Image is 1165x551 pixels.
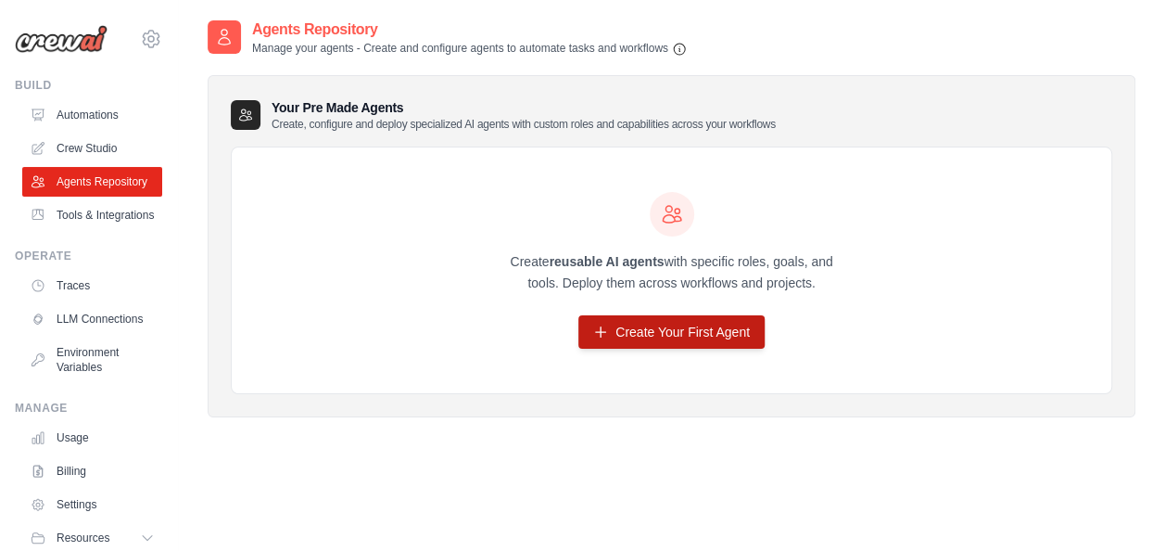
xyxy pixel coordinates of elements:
[15,25,108,53] img: Logo
[22,490,162,519] a: Settings
[15,78,162,93] div: Build
[22,134,162,163] a: Crew Studio
[578,315,765,349] a: Create Your First Agent
[22,271,162,301] a: Traces
[252,19,687,41] h2: Agents Repository
[22,338,162,382] a: Environment Variables
[272,117,776,132] p: Create, configure and deploy specialized AI agents with custom roles and capabilities across your...
[549,254,664,269] strong: reusable AI agents
[272,98,776,132] h3: Your Pre Made Agents
[494,251,850,294] p: Create with specific roles, goals, and tools. Deploy them across workflows and projects.
[252,41,687,57] p: Manage your agents - Create and configure agents to automate tasks and workflows
[22,200,162,230] a: Tools & Integrations
[22,304,162,334] a: LLM Connections
[22,456,162,486] a: Billing
[22,167,162,197] a: Agents Repository
[57,531,109,545] span: Resources
[15,401,162,416] div: Manage
[22,423,162,453] a: Usage
[22,100,162,130] a: Automations
[15,249,162,263] div: Operate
